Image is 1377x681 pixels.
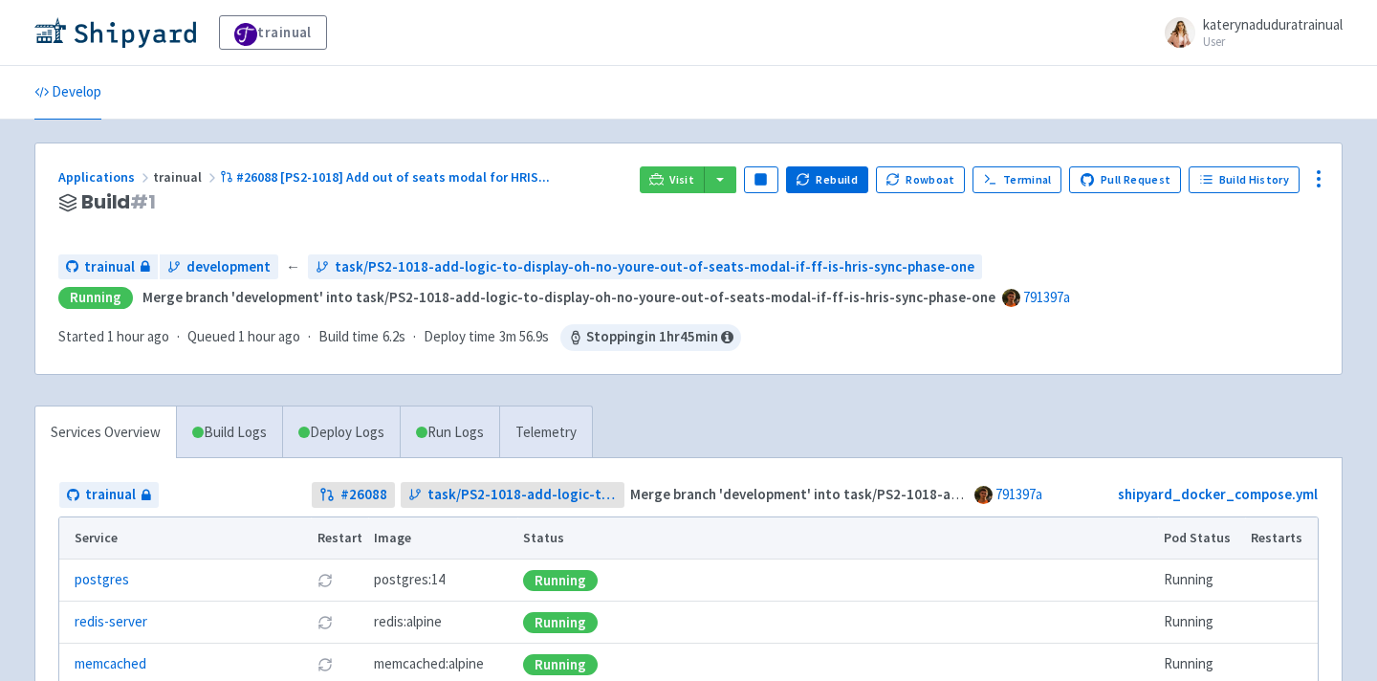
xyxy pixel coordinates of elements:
[84,256,135,278] span: trainual
[1158,560,1245,602] td: Running
[1245,517,1318,560] th: Restarts
[382,326,405,348] span: 6.2s
[786,166,868,193] button: Rebuild
[523,612,598,633] div: Running
[1118,485,1318,503] a: shipyard_docker_compose.yml
[130,188,156,215] span: # 1
[236,168,550,186] span: #26088 [PS2-1018] Add out of seats modal for HRIS ...
[160,254,278,280] a: development
[335,256,974,278] span: task/PS2-1018-add-logic-to-display-oh-no-youre-out-of-seats-modal-if-ff-is-hris-sync-phase-one
[58,324,741,351] div: · · ·
[107,327,169,345] time: 1 hour ago
[499,326,549,348] span: 3m 56.9s
[311,517,368,560] th: Restart
[669,172,694,187] span: Visit
[308,254,982,280] a: task/PS2-1018-add-logic-to-display-oh-no-youre-out-of-seats-modal-if-ff-is-hris-sync-phase-one
[187,327,300,345] span: Queued
[85,484,136,506] span: trainual
[58,168,153,186] a: Applications
[312,482,395,508] a: #26088
[560,324,741,351] span: Stopping in 1 hr 45 min
[374,653,484,675] span: memcached:alpine
[640,166,705,193] a: Visit
[34,17,196,48] img: Shipyard logo
[374,569,445,591] span: postgres:14
[58,254,158,280] a: trainual
[400,406,499,459] a: Run Logs
[374,611,442,633] span: redis:alpine
[499,406,592,459] a: Telemetry
[995,485,1042,503] a: 791397a
[238,327,300,345] time: 1 hour ago
[58,327,169,345] span: Started
[368,517,517,560] th: Image
[58,287,133,309] div: Running
[427,484,618,506] span: task/PS2-1018-add-logic-to-display-oh-no-youre-out-of-seats-modal-if-ff-is-hris-sync-phase-one
[318,326,379,348] span: Build time
[35,406,176,459] a: Services Overview
[340,484,387,506] strong: # 26088
[317,573,333,588] button: Restart pod
[1189,166,1300,193] a: Build History
[81,191,156,213] span: Build
[282,406,400,459] a: Deploy Logs
[286,256,300,278] span: ←
[142,288,995,306] strong: Merge branch 'development' into task/PS2-1018-add-logic-to-display-oh-no-youre-out-of-seats-modal...
[1203,15,1343,33] span: katerynaduduratrainual
[59,482,159,508] a: trainual
[220,168,553,186] a: #26088 [PS2-1018] Add out of seats modal for HRIS...
[1158,517,1245,560] th: Pod Status
[186,256,271,278] span: development
[1158,602,1245,644] td: Running
[34,66,101,120] a: Develop
[523,570,598,591] div: Running
[1153,17,1343,48] a: katerynaduduratrainual User
[876,166,966,193] button: Rowboat
[219,15,327,50] a: trainual
[973,166,1061,193] a: Terminal
[317,615,333,630] button: Restart pod
[75,653,146,675] a: memcached
[153,168,220,186] span: trainual
[1023,288,1070,306] a: 791397a
[59,517,311,560] th: Service
[517,517,1158,560] th: Status
[75,569,129,591] a: postgres
[177,406,282,459] a: Build Logs
[523,654,598,675] div: Running
[1069,166,1181,193] a: Pull Request
[75,611,147,633] a: redis-server
[424,326,495,348] span: Deploy time
[1203,35,1343,48] small: User
[401,482,625,508] a: task/PS2-1018-add-logic-to-display-oh-no-youre-out-of-seats-modal-if-ff-is-hris-sync-phase-one
[317,657,333,672] button: Restart pod
[744,166,778,193] button: Pause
